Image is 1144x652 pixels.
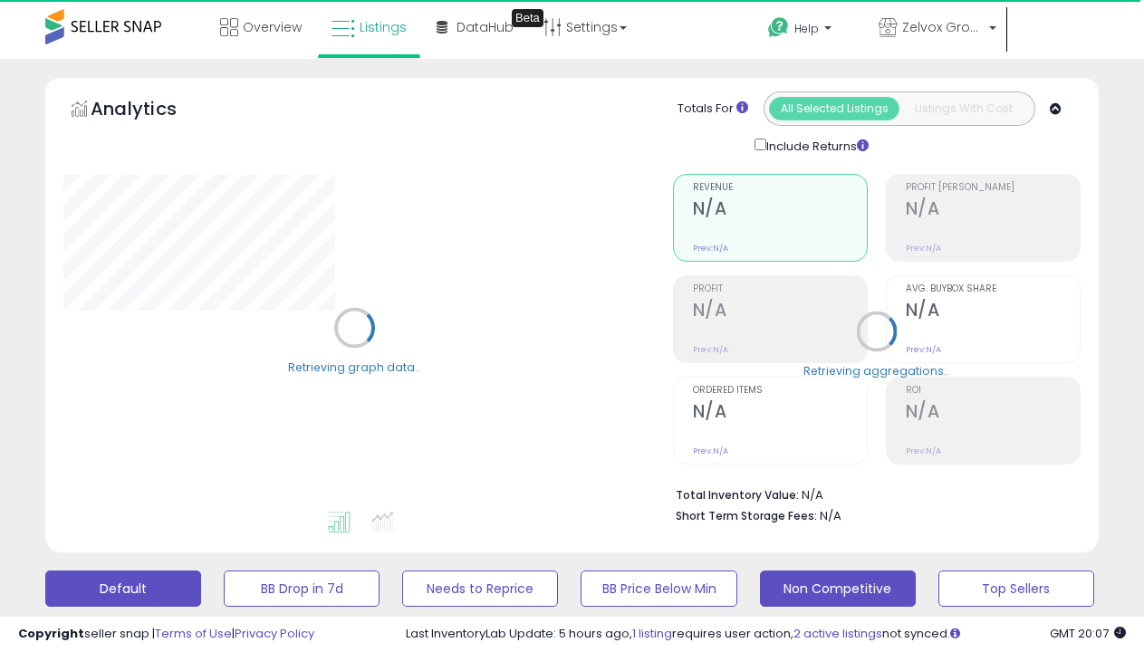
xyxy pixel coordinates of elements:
[457,18,514,36] span: DataHub
[754,3,862,59] a: Help
[235,625,314,642] a: Privacy Policy
[741,135,890,156] div: Include Returns
[760,570,916,607] button: Non Competitive
[793,625,882,642] a: 2 active listings
[803,362,949,379] div: Retrieving aggregations..
[902,18,984,36] span: Zelvox Group LLC
[632,625,672,642] a: 1 listing
[769,97,899,120] button: All Selected Listings
[767,16,790,39] i: Get Help
[91,96,212,126] h5: Analytics
[406,626,1126,643] div: Last InventoryLab Update: 5 hours ago, requires user action, not synced.
[1050,625,1126,642] span: 2025-10-12 20:07 GMT
[402,570,558,607] button: Needs to Reprice
[512,9,543,27] div: Tooltip anchor
[678,101,748,118] div: Totals For
[938,570,1094,607] button: Top Sellers
[899,97,1029,120] button: Listings With Cost
[18,626,314,643] div: seller snap | |
[581,570,736,607] button: BB Price Below Min
[288,359,420,375] div: Retrieving graph data..
[155,625,232,642] a: Terms of Use
[224,570,380,607] button: BB Drop in 7d
[360,18,407,36] span: Listings
[794,21,819,36] span: Help
[45,570,201,607] button: Default
[243,18,302,36] span: Overview
[18,625,84,642] strong: Copyright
